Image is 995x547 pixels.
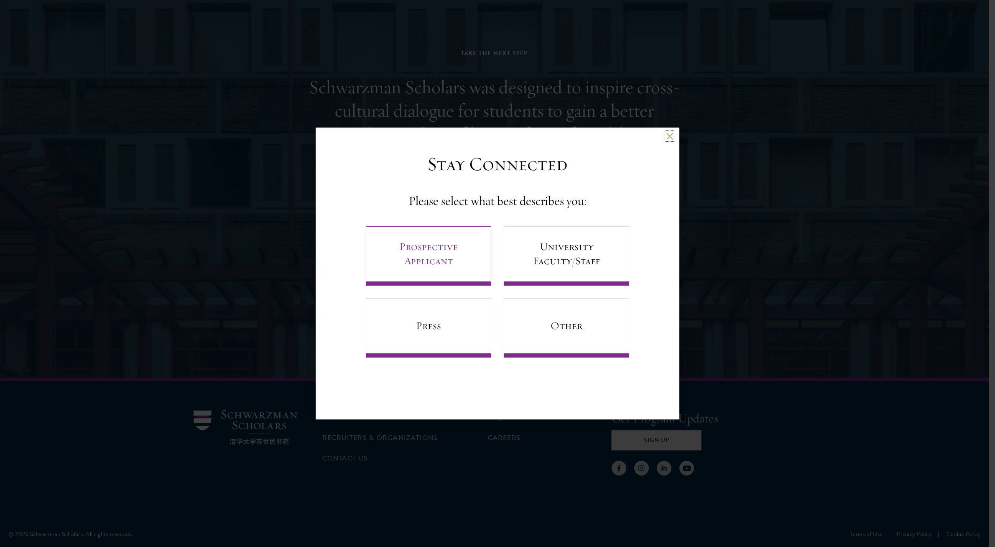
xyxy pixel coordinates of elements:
a: Press [366,298,491,358]
h4: Please select what best describes you: [408,193,587,210]
a: Prospective Applicant [366,226,491,286]
h3: Stay Connected [427,153,568,176]
a: Other [504,298,629,358]
a: University Faculty/Staff [504,226,629,286]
